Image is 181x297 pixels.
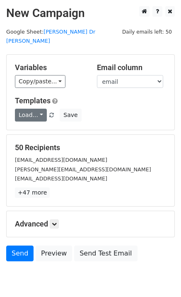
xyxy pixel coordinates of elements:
a: Preview [36,246,72,261]
small: Google Sheet: [6,29,95,44]
h5: Variables [15,63,84,72]
h5: 50 Recipients [15,143,166,152]
a: Send Test Email [74,246,137,261]
iframe: Chat Widget [140,257,181,297]
small: [EMAIL_ADDRESS][DOMAIN_NAME] [15,157,107,163]
h5: Email column [97,63,167,72]
small: [PERSON_NAME][EMAIL_ADDRESS][DOMAIN_NAME] [15,166,151,173]
a: Copy/paste... [15,75,65,88]
button: Save [60,109,81,122]
h2: New Campaign [6,6,175,20]
span: Daily emails left: 50 [119,27,175,37]
a: Daily emails left: 50 [119,29,175,35]
small: [EMAIL_ADDRESS][DOMAIN_NAME] [15,175,107,182]
a: [PERSON_NAME] Dr [PERSON_NAME] [6,29,95,44]
h5: Advanced [15,219,166,229]
a: Send [6,246,34,261]
a: Templates [15,96,51,105]
a: +47 more [15,187,50,198]
a: Load... [15,109,47,122]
